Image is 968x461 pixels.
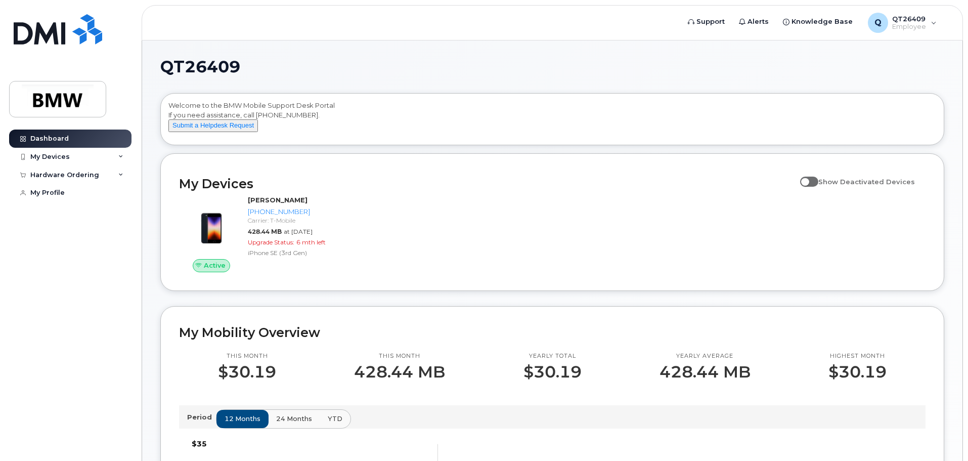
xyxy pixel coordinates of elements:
a: Submit a Helpdesk Request [168,121,258,129]
span: 428.44 MB [248,228,282,235]
div: iPhone SE (3rd Gen) [248,248,353,257]
p: Highest month [828,352,887,360]
p: 428.44 MB [659,363,751,381]
p: This month [218,352,276,360]
div: Carrier: T-Mobile [248,216,353,225]
h2: My Mobility Overview [179,325,926,340]
p: This month [354,352,445,360]
span: 6 mth left [296,238,326,246]
p: Yearly total [523,352,582,360]
strong: [PERSON_NAME] [248,196,307,204]
p: $30.19 [523,363,582,381]
span: 24 months [276,414,312,424]
tspan: $35 [192,439,207,448]
span: Upgrade Status: [248,238,294,246]
div: Welcome to the BMW Mobile Support Desk Portal If you need assistance, call [PHONE_NUMBER]. [168,101,936,141]
input: Show Deactivated Devices [800,172,808,180]
a: Active[PERSON_NAME][PHONE_NUMBER]Carrier: T-Mobile428.44 MBat [DATE]Upgrade Status:6 mth leftiPho... [179,195,357,272]
p: Yearly average [659,352,751,360]
h2: My Devices [179,176,795,191]
span: YTD [328,414,342,424]
p: $30.19 [218,363,276,381]
span: QT26409 [160,59,240,74]
iframe: Messenger Launcher [924,417,960,453]
span: Show Deactivated Devices [818,178,915,186]
p: 428.44 MB [354,363,445,381]
p: $30.19 [828,363,887,381]
span: at [DATE] [284,228,313,235]
p: Period [187,412,216,422]
div: [PHONE_NUMBER] [248,207,353,217]
button: Submit a Helpdesk Request [168,119,258,132]
span: Active [204,261,226,270]
img: image20231002-3703462-1angbar.jpeg [187,200,236,249]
